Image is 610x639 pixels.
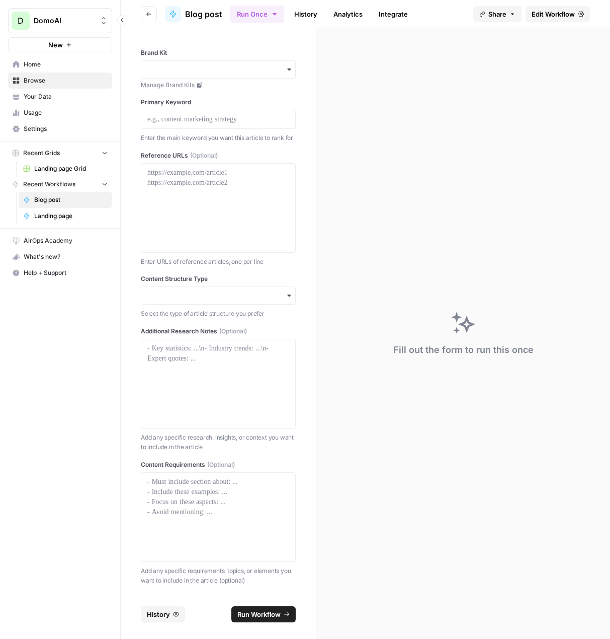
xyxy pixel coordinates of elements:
span: New [48,40,63,50]
button: Share [473,6,521,22]
button: New [8,37,112,52]
p: Add any specific requirements, topics, or elements you want to include in the article (optional) [141,566,296,586]
a: Blog post [165,6,222,22]
div: What's new? [9,249,112,264]
span: Share [488,9,506,19]
span: Settings [24,124,108,133]
a: Blog post [19,192,112,208]
span: DomoAI [34,16,95,26]
label: Content Requirements [141,460,296,469]
a: Your Data [8,89,112,105]
span: D [18,15,24,27]
a: Usage [8,105,112,121]
a: Edit Workflow [526,6,590,22]
button: History [141,606,185,622]
label: Additional Research Notes [141,327,296,336]
span: Your Data [24,92,108,101]
span: Browse [24,76,108,85]
span: (Optional) [219,327,247,336]
span: Edit Workflow [532,9,575,19]
a: AirOps Academy [8,233,112,249]
span: (Optional) [207,460,235,469]
span: Usage [24,108,108,117]
label: Reference URLs [141,151,296,160]
span: (Optional) [190,151,218,160]
span: Blog post [34,195,108,204]
label: Brand Kit [141,48,296,57]
a: Landing page Grid [19,161,112,177]
button: Recent Workflows [8,177,112,192]
button: What's new? [8,249,112,265]
p: Select the type of article structure you prefer [141,309,296,319]
p: Add any specific research, insights, or context you want to include in the article [141,433,296,452]
a: Browse [8,73,112,89]
span: Recent Grids [23,149,60,158]
a: Home [8,56,112,73]
button: Help + Support [8,265,112,281]
a: Analytics [327,6,369,22]
button: Run Workflow [231,606,296,622]
span: History [147,609,170,619]
a: Landing page [19,208,112,224]
span: Blog post [185,8,222,20]
span: Home [24,60,108,69]
a: Integrate [373,6,414,22]
a: Settings [8,121,112,137]
span: Landing page Grid [34,164,108,173]
p: Enter the main keyword you want this article to rank for [141,133,296,143]
div: Fill out the form to run this once [393,343,534,357]
span: Recent Workflows [23,180,75,189]
a: Manage Brand Kits [141,81,296,90]
button: Workspace: DomoAI [8,8,112,33]
label: Content Structure Type [141,274,296,283]
p: Enter URLs of reference articles, one per line [141,257,296,267]
span: Run Workflow [237,609,281,619]
button: Run Once [230,6,284,23]
button: Recent Grids [8,146,112,161]
a: History [288,6,323,22]
label: Primary Keyword [141,98,296,107]
span: AirOps Academy [24,236,108,245]
span: Landing page [34,211,108,221]
span: Help + Support [24,268,108,277]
